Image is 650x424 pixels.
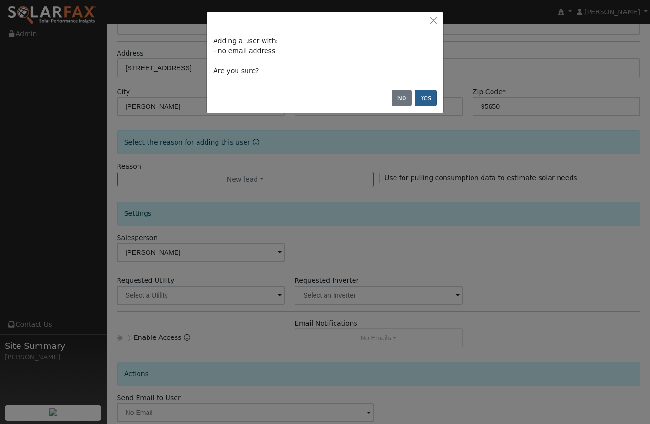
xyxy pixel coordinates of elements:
span: Are you sure? [213,67,259,75]
button: Yes [415,90,437,106]
button: Close [427,16,440,26]
span: Adding a user with: [213,37,278,45]
span: - no email address [213,47,275,55]
button: No [392,90,412,106]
